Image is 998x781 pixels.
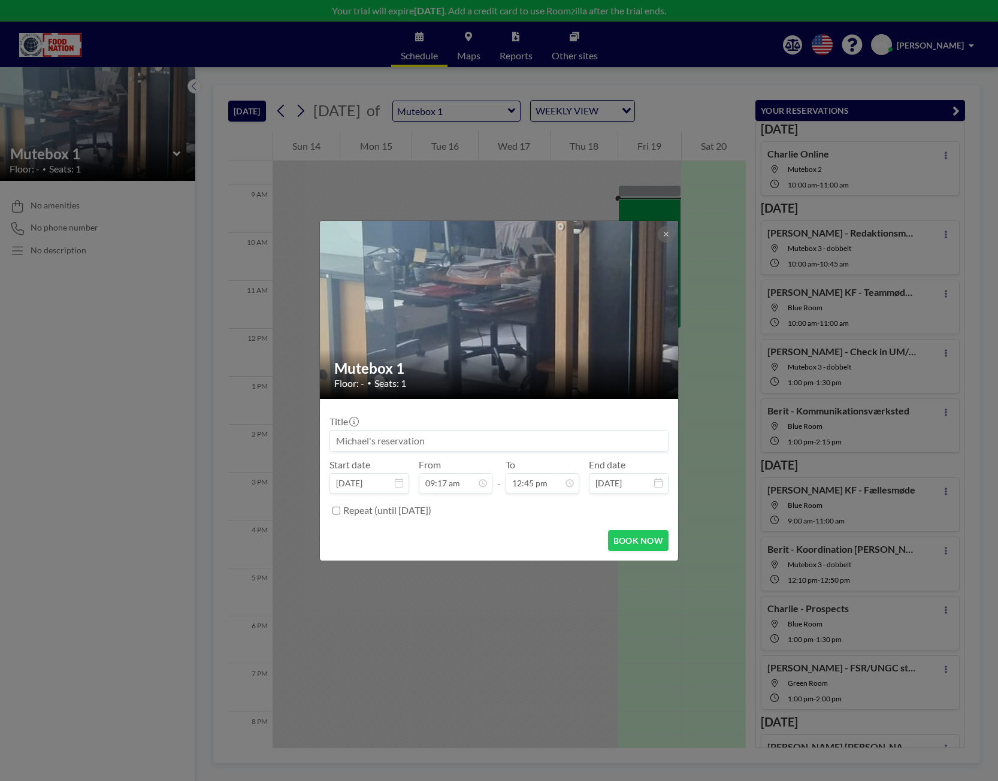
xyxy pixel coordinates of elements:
[497,463,501,489] span: -
[419,459,441,471] label: From
[334,359,665,377] h2: Mutebox 1
[589,459,625,471] label: End date
[608,530,669,551] button: BOOK NOW
[330,431,668,451] input: Michael's reservation
[506,459,515,471] label: To
[329,459,370,471] label: Start date
[343,504,431,516] label: Repeat (until [DATE])
[374,377,406,389] span: Seats: 1
[334,377,364,389] span: Floor: -
[329,416,358,428] label: Title
[367,379,371,388] span: •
